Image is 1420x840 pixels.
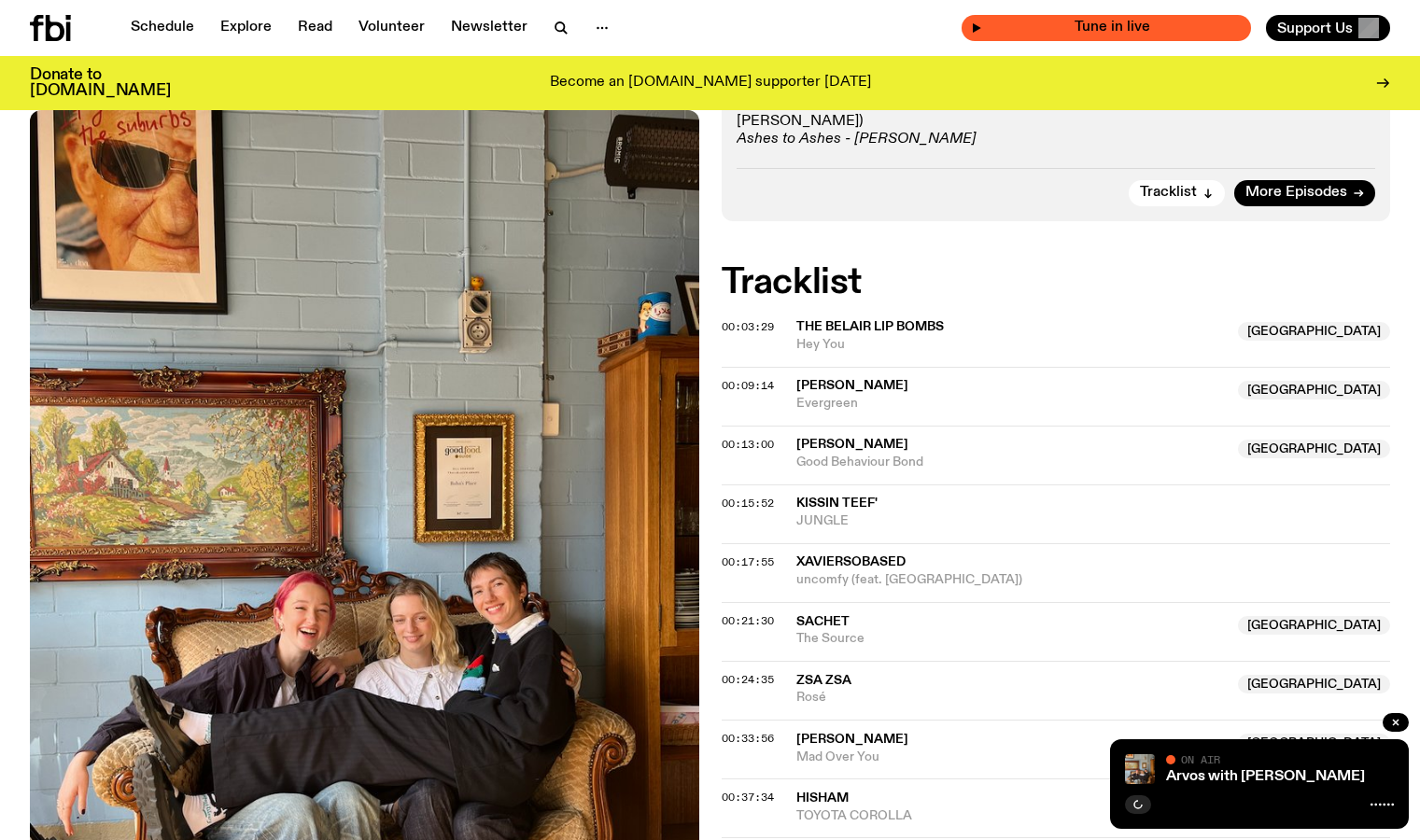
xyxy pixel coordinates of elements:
[722,440,774,450] button: 00:13:00
[796,336,1228,354] span: Hey You
[796,395,1228,413] span: Evergreen
[796,497,878,510] span: kissin teef'
[1129,180,1225,206] button: Tracklist
[796,791,849,805] span: Hisham
[796,555,906,568] span: xaviersobased
[1238,381,1390,399] span: [GEOGRAPHIC_DATA]
[1238,440,1390,458] span: [GEOGRAPHIC_DATA]
[722,675,774,685] button: 00:24:35
[982,21,1242,35] span: Tune in live
[1277,20,1353,36] span: Support Us
[722,792,774,803] button: 00:37:34
[796,454,1228,471] span: Good Behaviour Bond
[796,630,1228,648] span: The Source
[737,94,1376,148] p: (Correctly guessed by the man himself, [PERSON_NAME] in [PERSON_NAME])
[962,15,1251,41] button: On AirArvos with [PERSON_NAME]Tune in live
[1238,322,1390,341] span: [GEOGRAPHIC_DATA]
[796,674,851,687] span: ZSA ZSA
[737,132,976,147] em: Ashes to Ashes - [PERSON_NAME]
[796,379,908,392] span: [PERSON_NAME]
[722,381,774,391] button: 00:09:14
[1245,186,1347,200] span: More Episodes
[722,672,774,687] span: 00:24:35
[722,322,774,332] button: 00:03:29
[120,15,205,41] a: Schedule
[796,615,850,628] span: Sachet
[796,438,908,451] span: [PERSON_NAME]
[796,689,1228,707] span: Rosé
[209,15,283,41] a: Explore
[440,15,539,41] a: Newsletter
[722,496,774,511] span: 00:15:52
[722,319,774,334] span: 00:03:29
[347,15,436,41] a: Volunteer
[722,731,774,746] span: 00:33:56
[796,571,1391,589] span: uncomfy (feat. [GEOGRAPHIC_DATA])
[1234,180,1375,206] a: More Episodes
[722,554,774,569] span: 00:17:55
[1238,734,1390,752] span: [GEOGRAPHIC_DATA]
[1238,675,1390,693] span: [GEOGRAPHIC_DATA]
[796,749,1228,766] span: Mad Over You
[722,613,774,628] span: 00:21:30
[796,807,1391,825] span: TOYOTA COROLLA
[30,67,171,99] h3: Donate to [DOMAIN_NAME]
[722,790,774,805] span: 00:37:34
[796,733,908,746] span: [PERSON_NAME]
[1140,186,1197,200] span: Tracklist
[722,378,774,393] span: 00:09:14
[550,75,871,91] p: Become an [DOMAIN_NAME] supporter [DATE]
[722,498,774,509] button: 00:15:52
[796,512,1391,530] span: JUNGLE
[1181,753,1220,765] span: On Air
[1266,15,1390,41] button: Support Us
[722,557,774,567] button: 00:17:55
[722,266,1391,300] h2: Tracklist
[1238,616,1390,635] span: [GEOGRAPHIC_DATA]
[722,437,774,452] span: 00:13:00
[287,15,344,41] a: Read
[1125,754,1155,784] img: A stock image of a grinning sun with sunglasses, with the text Good Afternoon in cursive
[1166,769,1365,784] a: Arvos with [PERSON_NAME]
[722,734,774,744] button: 00:33:56
[796,320,944,333] span: The Belair Lip Bombs
[722,616,774,626] button: 00:21:30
